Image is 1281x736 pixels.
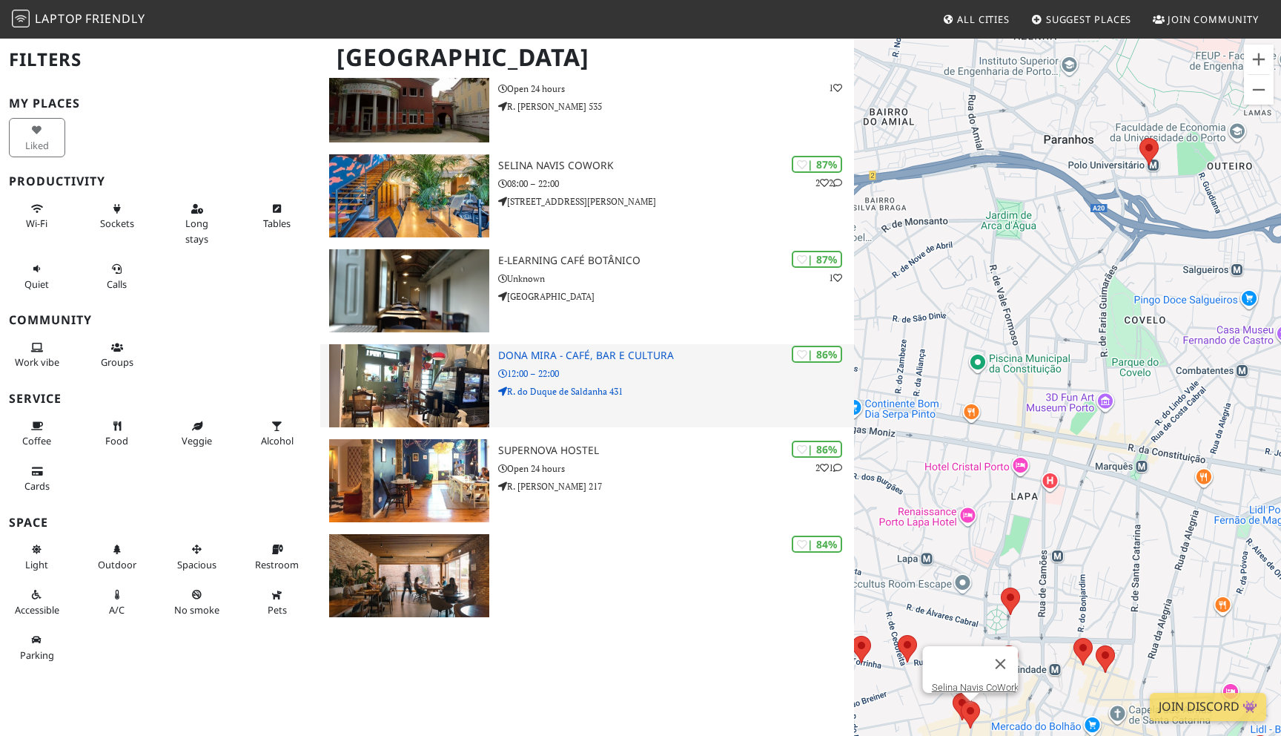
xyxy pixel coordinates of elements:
a: Join Community [1147,6,1265,33]
button: Zoom out [1244,75,1274,105]
div: | 84% [792,536,842,553]
button: Zoom in [1244,45,1274,74]
p: 12:00 – 22:00 [498,367,854,381]
h3: Dona Mira - Café, Bar e Cultura [498,349,854,362]
button: Calls [89,257,145,296]
span: Group tables [101,355,133,369]
p: 08:00 – 22:00 [498,177,854,191]
p: R. [PERSON_NAME] 217 [498,479,854,493]
div: | 86% [792,441,842,458]
span: Outdoor area [98,558,136,571]
a: Suggest Places [1025,6,1138,33]
button: Alcohol [249,414,305,453]
span: Food [105,434,128,447]
img: Outsite Porto - Mouco [329,534,489,617]
p: [STREET_ADDRESS][PERSON_NAME] [498,194,854,208]
a: All Cities [936,6,1016,33]
p: [GEOGRAPHIC_DATA] [498,289,854,303]
span: Alcohol [261,434,294,447]
h3: Productivity [9,174,311,188]
img: E-learning Café Botânico [329,249,489,332]
a: E-learning Café Botânico | 87% 1 E-learning Café Botânico Unknown [GEOGRAPHIC_DATA] [320,249,854,332]
button: Accessible [9,582,65,622]
button: Long stays [169,197,225,251]
h3: My Places [9,96,311,111]
span: Laptop [35,10,83,27]
p: 2 2 [815,176,842,190]
p: Unknown [498,272,854,286]
span: Join Community [1168,13,1259,26]
span: Spacious [177,558,216,571]
span: Friendly [85,10,145,27]
button: Wi-Fi [9,197,65,236]
p: R. [PERSON_NAME] 535 [498,99,854,114]
p: 1 [829,271,842,285]
span: Credit cards [24,479,50,493]
h1: [GEOGRAPHIC_DATA] [325,37,851,78]
h3: Space [9,516,311,530]
button: Veggie [169,414,225,453]
button: Work vibe [9,335,65,375]
button: No smoke [169,582,225,622]
button: Parking [9,628,65,667]
span: Video/audio calls [107,277,127,291]
span: Veggie [182,434,212,447]
h2: Filters [9,37,311,82]
img: Dona Mira - Café, Bar e Cultura [329,344,489,427]
div: | 86% [792,346,842,363]
span: Pet friendly [268,603,287,617]
div: | 87% [792,251,842,268]
span: Air conditioned [109,603,125,617]
a: Selina Navis CoWork | 87% 22 Selina Navis CoWork 08:00 – 22:00 [STREET_ADDRESS][PERSON_NAME] [320,154,854,237]
span: People working [15,355,59,369]
a: Dona Mira - Café, Bar e Cultura | 86% Dona Mira - Café, Bar e Cultura 12:00 – 22:00 R. do Duque d... [320,344,854,427]
button: Tables [249,197,305,236]
img: Selina Navis CoWork [329,154,489,237]
span: Parking [20,648,54,662]
button: Spacious [169,537,225,576]
div: | 87% [792,156,842,173]
span: Work-friendly tables [263,217,291,230]
h3: Community [9,313,311,327]
span: Natural light [25,558,48,571]
h3: Service [9,392,311,406]
button: Light [9,537,65,576]
img: e-learning Café U.Porto [329,59,489,142]
h3: Supernova Hostel [498,444,854,457]
button: Pets [249,582,305,622]
button: Close [983,646,1019,682]
h3: E-learning Café Botânico [498,254,854,267]
span: Stable Wi-Fi [26,217,47,230]
button: Sockets [89,197,145,236]
button: Outdoor [89,537,145,576]
span: Power sockets [100,217,134,230]
button: Food [89,414,145,453]
img: Supernova Hostel [329,439,489,522]
a: LaptopFriendly LaptopFriendly [12,7,145,33]
span: Suggest Places [1046,13,1132,26]
button: A/C [89,582,145,622]
button: Groups [89,335,145,375]
button: Quiet [9,257,65,296]
a: e-learning Café U.Porto | 88% 1 e-learning Café U.[GEOGRAPHIC_DATA] Open 24 hours R. [PERSON_NAME... [320,59,854,142]
button: Restroom [249,537,305,576]
a: Supernova Hostel | 86% 21 Supernova Hostel Open 24 hours R. [PERSON_NAME] 217 [320,439,854,522]
span: Accessible [15,603,59,617]
span: Long stays [185,217,208,245]
img: LaptopFriendly [12,10,30,27]
span: Smoke free [174,603,219,617]
span: Quiet [24,277,49,291]
p: R. do Duque de Saldanha 431 [498,384,854,398]
a: Join Discord 👾 [1150,693,1266,721]
p: Open 24 hours [498,461,854,476]
h3: Selina Navis CoWork [498,160,854,172]
span: Restroom [255,558,299,571]
button: Cards [9,459,65,499]
span: All Cities [957,13,1010,26]
p: 2 1 [815,461,842,475]
span: Coffee [22,434,51,447]
button: Coffee [9,414,65,453]
a: Selina Navis CoWork [932,682,1019,693]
